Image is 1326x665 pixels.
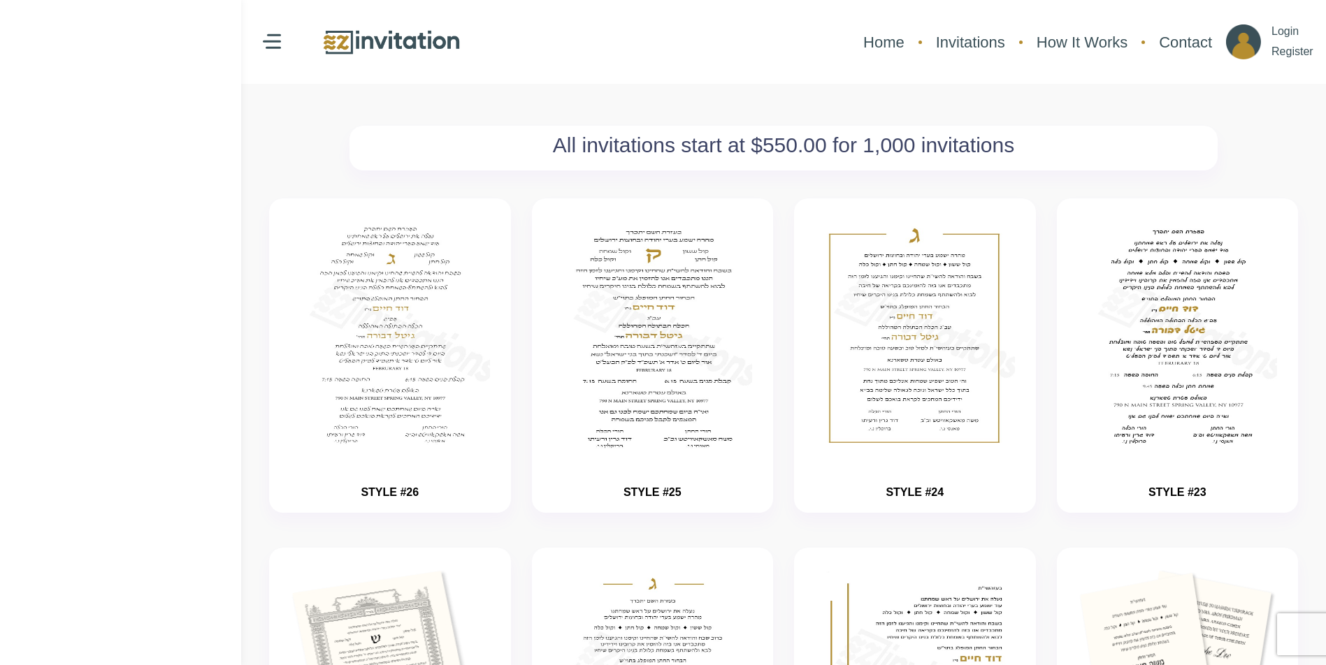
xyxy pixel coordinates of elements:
img: invitation [553,219,753,452]
a: Home [856,24,911,61]
p: Login Register [1271,22,1313,62]
img: invitation [1078,219,1278,452]
img: logo.png [322,27,461,57]
a: STYLE #26 [361,486,419,498]
button: invitation STYLE #25 [532,198,774,513]
h2: All invitations start at $550.00 for 1,000 invitations [356,133,1211,158]
a: STYLE #25 [624,486,682,498]
img: invitation [815,219,1015,452]
img: ico_account.png [1226,24,1261,59]
button: invitation STYLE #26 [269,198,511,513]
a: Invitations [929,24,1012,61]
a: STYLE #24 [886,486,944,498]
button: invitation STYLE #23 [1057,198,1299,513]
a: Contact [1152,24,1219,61]
img: invitation [290,219,490,452]
button: invitation STYLE #24 [794,198,1036,513]
a: STYLE #23 [1148,486,1206,498]
a: How It Works [1030,24,1134,61]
